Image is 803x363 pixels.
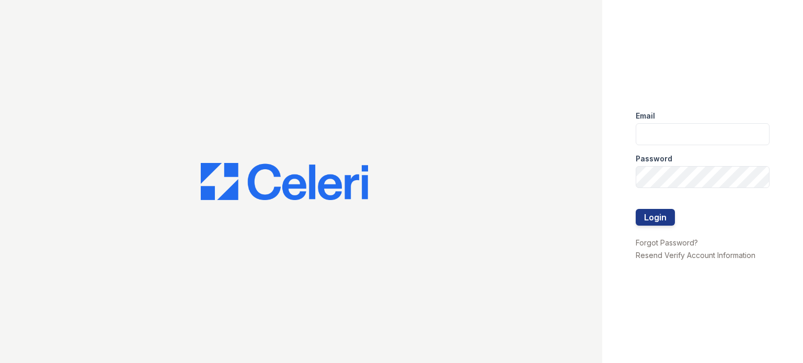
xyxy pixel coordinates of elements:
[636,154,672,164] label: Password
[201,163,368,201] img: CE_Logo_Blue-a8612792a0a2168367f1c8372b55b34899dd931a85d93a1a3d3e32e68fde9ad4.png
[636,111,655,121] label: Email
[636,238,698,247] a: Forgot Password?
[636,251,755,260] a: Resend Verify Account Information
[636,209,675,226] button: Login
